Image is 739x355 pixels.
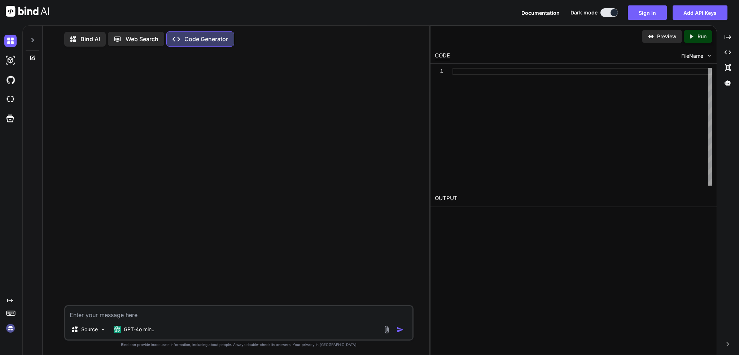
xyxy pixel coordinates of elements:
[657,33,677,40] p: Preview
[628,5,667,20] button: Sign in
[521,9,560,17] button: Documentation
[81,326,98,333] p: Source
[435,52,450,60] div: CODE
[673,5,727,20] button: Add API Keys
[100,326,106,333] img: Pick Models
[521,10,560,16] span: Documentation
[4,74,17,86] img: githubDark
[184,35,228,43] p: Code Generator
[698,33,707,40] p: Run
[397,326,404,333] img: icon
[4,322,17,334] img: signin
[126,35,158,43] p: Web Search
[382,325,391,334] img: attachment
[706,53,712,59] img: chevron down
[6,6,49,17] img: Bind AI
[80,35,100,43] p: Bind AI
[4,93,17,105] img: cloudideIcon
[64,342,414,347] p: Bind can provide inaccurate information, including about people. Always double-check its answers....
[4,54,17,66] img: darkAi-studio
[681,52,703,60] span: FileName
[648,33,654,40] img: preview
[114,326,121,333] img: GPT-4o mini
[124,326,154,333] p: GPT-4o min..
[4,35,17,47] img: darkChat
[435,68,443,75] div: 1
[570,9,598,16] span: Dark mode
[430,190,716,207] h2: OUTPUT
